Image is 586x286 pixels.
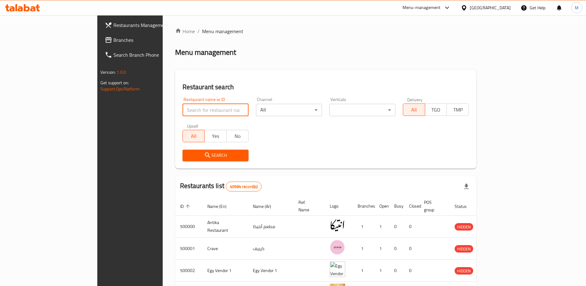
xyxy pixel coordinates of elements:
[180,203,192,210] span: ID
[470,4,511,11] div: [GEOGRAPHIC_DATA]
[455,245,473,253] div: HIDDEN
[374,238,389,260] td: 1
[202,28,243,35] span: Menu management
[204,130,227,142] button: Yes
[185,132,202,141] span: All
[389,216,404,238] td: 0
[374,197,389,216] th: Open
[374,260,389,282] td: 1
[455,245,473,253] span: HIDDEN
[197,28,200,35] li: /
[187,152,244,159] span: Search
[374,216,389,238] td: 1
[226,130,249,142] button: No
[117,68,126,76] span: 1.0.0
[207,132,224,141] span: Yes
[330,240,345,255] img: Crave
[100,68,116,76] span: Version:
[256,104,322,116] div: All
[407,97,423,102] label: Delivery
[175,47,236,57] h2: Menu management
[100,79,129,87] span: Get support on:
[180,181,262,191] h2: Restaurants list
[329,104,395,116] div: ​
[455,223,473,231] span: HIDDEN
[248,216,293,238] td: مطعم أنتيكا
[202,260,248,282] td: Egy Vendor 1
[404,197,419,216] th: Closed
[403,103,425,116] button: All
[183,150,249,161] button: Search
[404,216,419,238] td: 0
[113,21,190,29] span: Restaurants Management
[248,238,293,260] td: كرييف
[353,216,374,238] td: 1
[447,103,469,116] button: TMP
[113,51,190,59] span: Search Branch Phone
[298,199,317,213] span: Ref. Name
[575,4,579,11] span: M
[425,103,447,116] button: TGO
[389,238,404,260] td: 0
[100,18,195,33] a: Restaurants Management
[183,104,249,116] input: Search for restaurant name or ID..
[404,260,419,282] td: 0
[100,47,195,62] a: Search Branch Phone
[389,260,404,282] td: 0
[389,197,404,216] th: Busy
[404,238,419,260] td: 0
[202,216,248,238] td: Antika Restaurant
[330,262,345,277] img: Egy Vendor 1
[449,105,466,114] span: TMP
[325,197,353,216] th: Logo
[229,132,246,141] span: No
[406,105,423,114] span: All
[202,238,248,260] td: Crave
[226,182,262,191] div: Total records count
[187,124,198,128] label: Upsell
[253,203,279,210] span: Name (Ar)
[353,260,374,282] td: 1
[459,179,474,194] div: Export file
[455,267,473,275] div: HIDDEN
[455,223,473,231] div: HIDDEN
[353,197,374,216] th: Branches
[226,184,261,190] span: 40984 record(s)
[113,36,190,44] span: Branches
[424,199,442,213] span: POS group
[183,130,205,142] button: All
[183,82,469,92] h2: Restaurant search
[100,33,195,47] a: Branches
[455,203,475,210] span: Status
[455,267,473,275] span: HIDDEN
[248,260,293,282] td: Egy Vendor 1
[100,85,140,93] a: Support.OpsPlatform
[428,105,445,114] span: TGO
[403,4,441,11] div: Menu-management
[207,203,235,210] span: Name (En)
[175,28,476,35] nav: breadcrumb
[330,218,345,233] img: Antika Restaurant
[353,238,374,260] td: 1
